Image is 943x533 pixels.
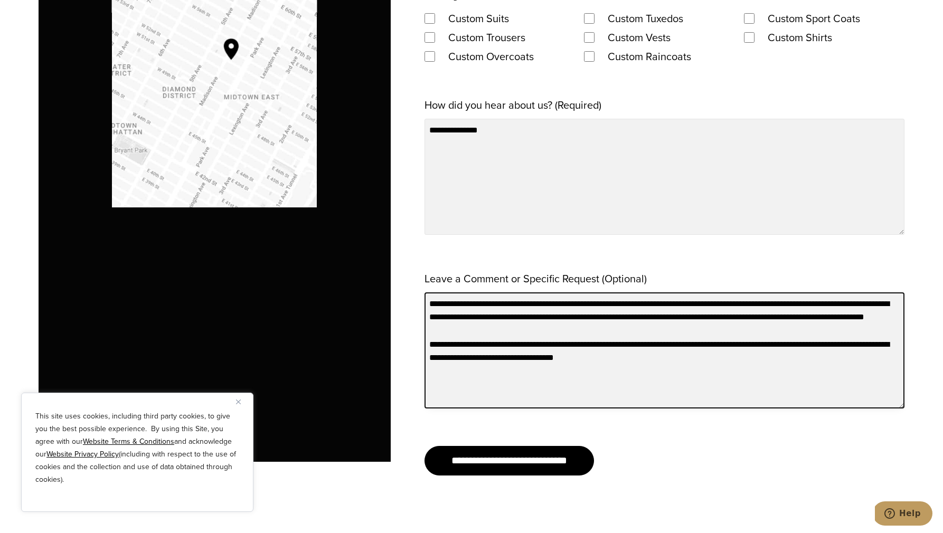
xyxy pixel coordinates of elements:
label: Custom Trousers [438,28,536,47]
img: Close [236,399,241,404]
a: Website Privacy Policy [46,449,119,460]
p: This site uses cookies, including third party cookies, to give you the best possible experience. ... [35,410,239,486]
label: Custom Sport Coats [757,9,871,28]
a: Website Terms & Conditions [83,436,174,447]
button: Close [236,395,249,408]
label: Custom Raincoats [597,47,702,66]
label: Custom Shirts [757,28,843,47]
label: Custom Vests [597,28,681,47]
label: Custom Overcoats [438,47,544,66]
label: Custom Suits [438,9,520,28]
label: How did you hear about us? (Required) [425,96,601,115]
label: Custom Tuxedos [597,9,694,28]
label: Leave a Comment or Specific Request (Optional) [425,269,647,288]
iframe: Opens a widget where you can chat to one of our agents [875,501,932,528]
